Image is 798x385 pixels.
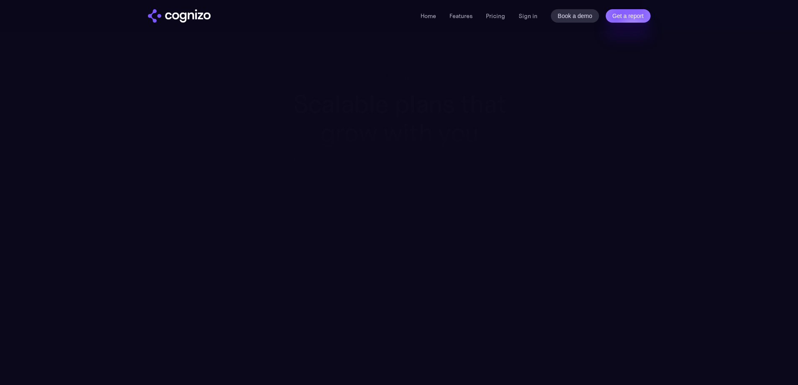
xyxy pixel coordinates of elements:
div: Pricing [390,73,409,81]
a: Features [449,12,473,20]
a: Book a demo [551,9,599,23]
div: Turn AI search into a primary acquisition channel with deep analytics focused on action. Our ente... [263,153,534,176]
h1: Scalable plans that grow with you [263,90,534,147]
a: Pricing [486,12,505,20]
a: home [148,9,211,23]
a: Home [421,12,436,20]
img: cognizo logo [148,9,211,23]
a: Get a report [606,9,651,23]
a: Sign in [519,11,537,21]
